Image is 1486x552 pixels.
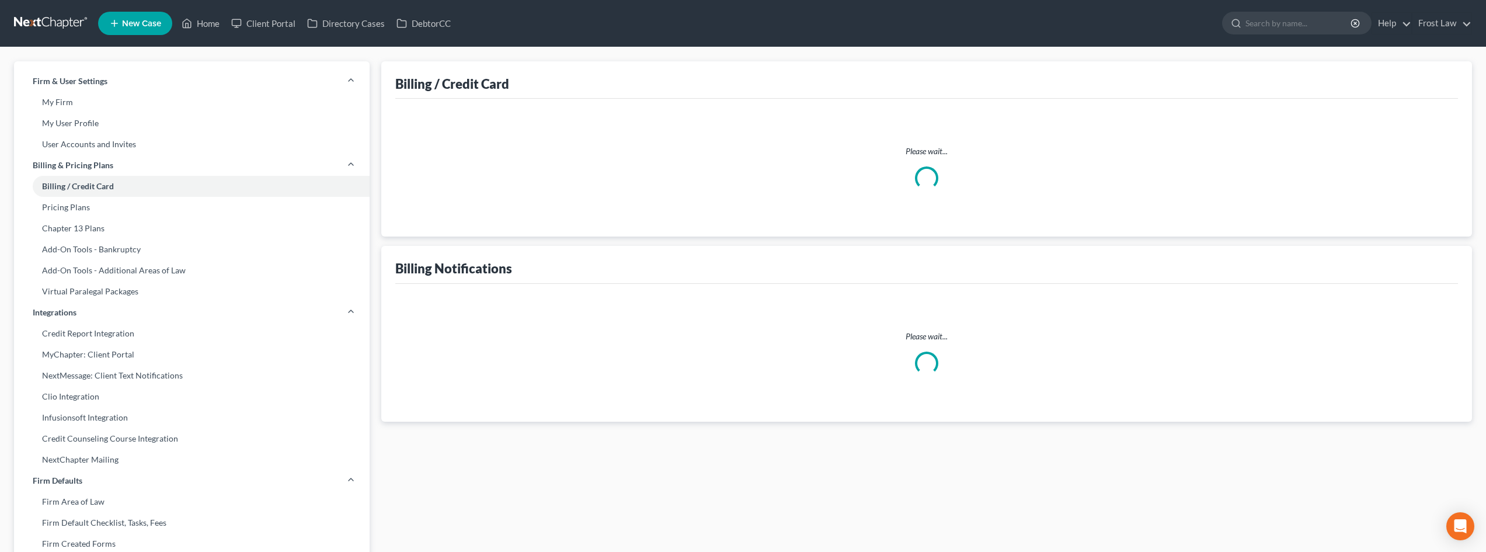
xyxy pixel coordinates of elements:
[1372,13,1411,34] a: Help
[225,13,301,34] a: Client Portal
[122,19,161,28] span: New Case
[14,113,370,134] a: My User Profile
[14,428,370,449] a: Credit Counseling Course Integration
[14,491,370,512] a: Firm Area of Law
[176,13,225,34] a: Home
[14,365,370,386] a: NextMessage: Client Text Notifications
[14,260,370,281] a: Add-On Tools - Additional Areas of Law
[405,331,1449,342] p: Please wait...
[14,71,370,92] a: Firm & User Settings
[405,145,1449,157] p: Please wait...
[14,155,370,176] a: Billing & Pricing Plans
[14,512,370,533] a: Firm Default Checklist, Tasks, Fees
[33,475,82,487] span: Firm Defaults
[1245,12,1352,34] input: Search by name...
[14,323,370,344] a: Credit Report Integration
[14,344,370,365] a: MyChapter: Client Portal
[14,176,370,197] a: Billing / Credit Card
[14,281,370,302] a: Virtual Paralegal Packages
[33,307,76,318] span: Integrations
[14,92,370,113] a: My Firm
[14,386,370,407] a: Clio Integration
[14,134,370,155] a: User Accounts and Invites
[14,449,370,470] a: NextChapter Mailing
[1412,13,1471,34] a: Frost Law
[14,218,370,239] a: Chapter 13 Plans
[14,239,370,260] a: Add-On Tools - Bankruptcy
[395,75,509,92] div: Billing / Credit Card
[1446,512,1474,540] div: Open Intercom Messenger
[33,159,113,171] span: Billing & Pricing Plans
[33,75,107,87] span: Firm & User Settings
[301,13,391,34] a: Directory Cases
[14,197,370,218] a: Pricing Plans
[14,407,370,428] a: Infusionsoft Integration
[14,302,370,323] a: Integrations
[395,260,512,277] div: Billing Notifications
[391,13,457,34] a: DebtorCC
[14,470,370,491] a: Firm Defaults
